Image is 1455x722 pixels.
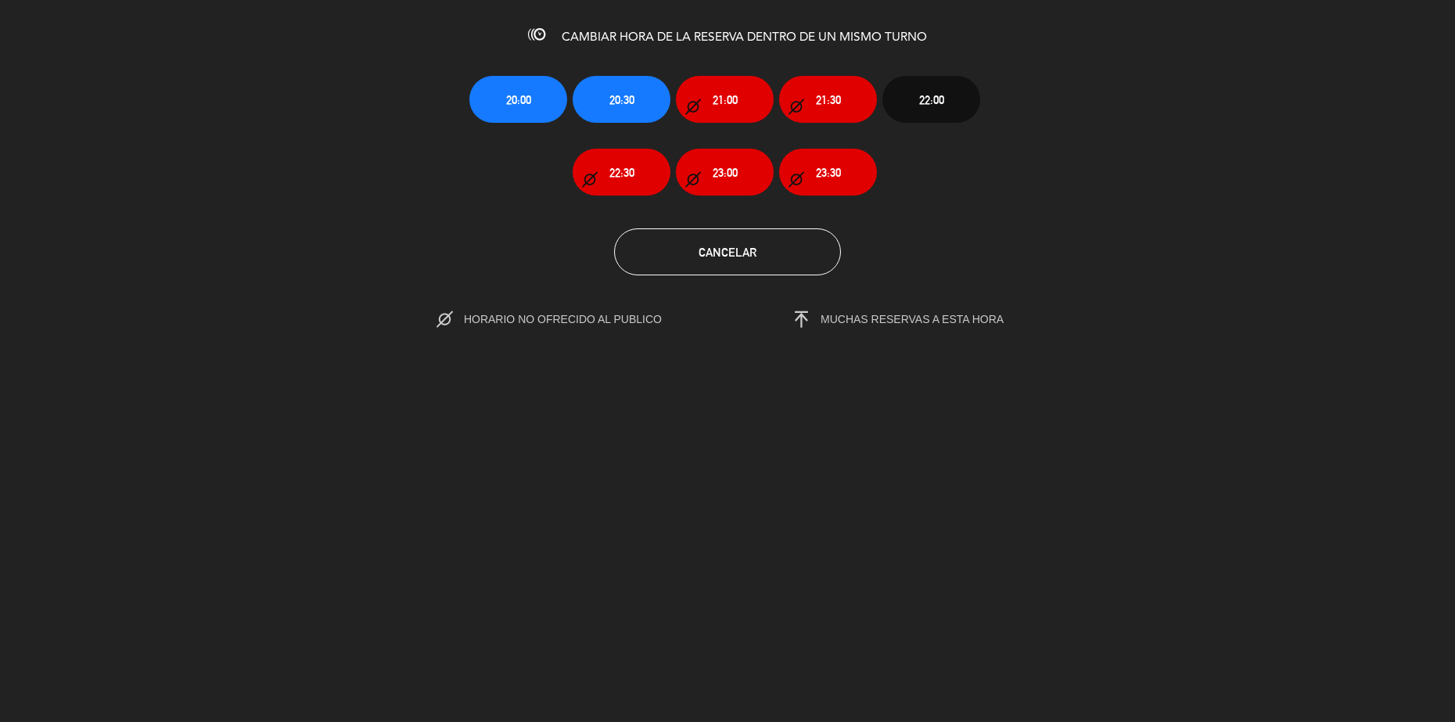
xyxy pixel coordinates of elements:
button: 20:00 [469,76,567,123]
span: 20:00 [506,91,531,109]
span: 23:00 [713,163,738,181]
button: 21:00 [676,76,774,123]
span: Cancelar [699,246,756,259]
span: 21:30 [816,91,841,109]
span: HORARIO NO OFRECIDO AL PUBLICO [464,313,695,325]
span: 21:00 [713,91,738,109]
button: Cancelar [614,228,841,275]
button: 20:30 [573,76,670,123]
span: 22:00 [919,91,944,109]
button: 21:30 [779,76,877,123]
button: 23:00 [676,149,774,196]
span: 22:30 [609,163,634,181]
span: 20:30 [609,91,634,109]
span: CAMBIAR HORA DE LA RESERVA DENTRO DE UN MISMO TURNO [562,31,927,44]
span: MUCHAS RESERVAS A ESTA HORA [821,313,1004,325]
button: 23:30 [779,149,877,196]
button: 22:00 [882,76,980,123]
span: 23:30 [816,163,841,181]
button: 22:30 [573,149,670,196]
